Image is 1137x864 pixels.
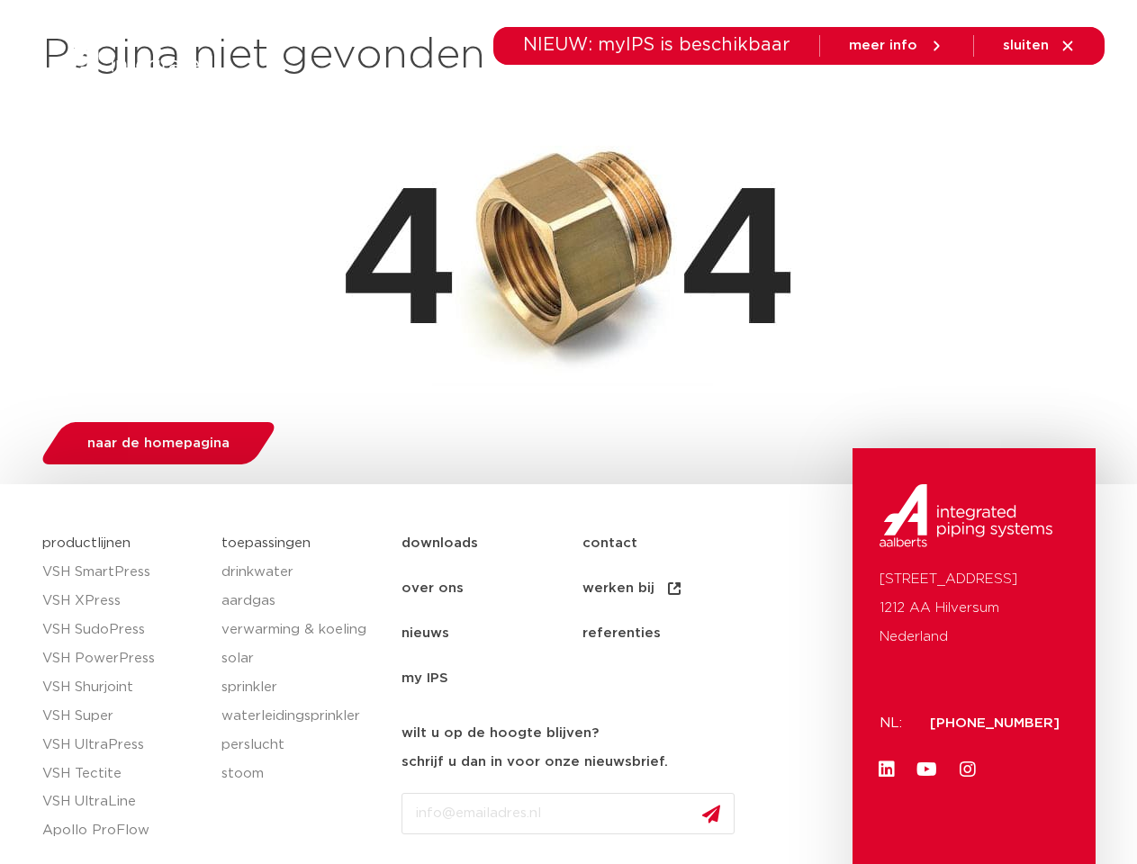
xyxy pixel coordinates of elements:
[1016,81,1034,121] div: my IPS
[402,656,582,701] a: my IPS
[402,755,668,769] strong: schrijf u dan in voor onze nieuwsbrief.
[87,436,230,450] span: naar de homepagina
[702,805,720,823] img: send.svg
[402,521,844,701] nav: Menu
[523,36,790,54] span: NIEUW: myIPS is beschikbaar
[42,644,204,673] a: VSH PowerPress
[221,644,384,673] a: solar
[42,731,204,760] a: VSH UltraPress
[582,521,763,566] a: contact
[1003,38,1076,54] a: sluiten
[42,587,204,616] a: VSH XPress
[37,422,279,464] a: naar de homepagina
[221,760,384,788] a: stoom
[402,611,582,656] a: nieuws
[325,67,926,136] nav: Menu
[528,67,622,136] a: toepassingen
[221,616,384,644] a: verwarming & koeling
[221,702,384,731] a: waterleidingsprinkler
[325,67,398,136] a: producten
[221,731,384,760] a: perslucht
[42,760,204,788] a: VSH Tectite
[930,716,1060,730] a: [PHONE_NUMBER]
[771,67,828,136] a: services
[42,816,204,845] a: Apollo ProFlow
[402,566,582,611] a: over ons
[221,673,384,702] a: sprinkler
[221,558,384,587] a: drinkwater
[402,521,582,566] a: downloads
[221,587,384,616] a: aardgas
[402,793,735,834] input: info@emailadres.nl
[582,611,763,656] a: referenties
[849,38,944,54] a: meer info
[402,726,599,740] strong: wilt u op de hoogte blijven?
[582,566,763,611] a: werken bij
[849,39,917,52] span: meer info
[434,67,492,136] a: markten
[42,787,204,816] a: VSH UltraLine
[864,67,926,136] a: over ons
[221,536,311,550] a: toepassingen
[42,558,204,587] a: VSH SmartPress
[880,709,908,738] p: NL:
[880,565,1069,652] p: [STREET_ADDRESS] 1212 AA Hilversum Nederland
[658,67,735,136] a: downloads
[42,673,204,702] a: VSH Shurjoint
[1003,39,1049,52] span: sluiten
[42,702,204,731] a: VSH Super
[42,536,131,550] a: productlijnen
[42,616,204,644] a: VSH SudoPress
